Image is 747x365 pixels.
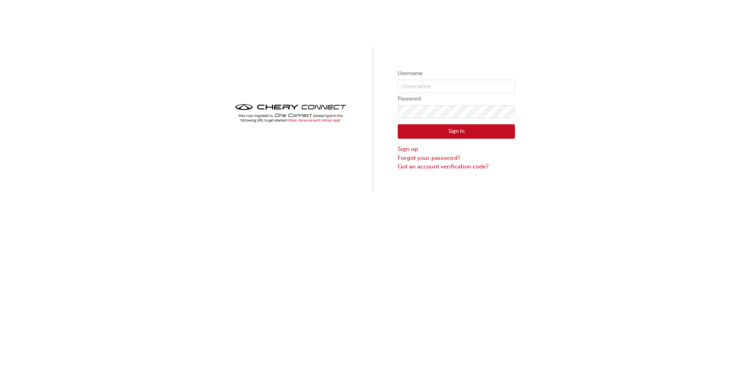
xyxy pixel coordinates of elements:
a: Sign up [398,145,515,154]
a: Got an account verification code? [398,162,515,171]
a: Forgot your password? [398,154,515,163]
label: Password [398,94,515,104]
label: Username [398,69,515,78]
input: Username [398,80,515,93]
img: cheryconnect [232,102,349,125]
button: Sign In [398,124,515,139]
